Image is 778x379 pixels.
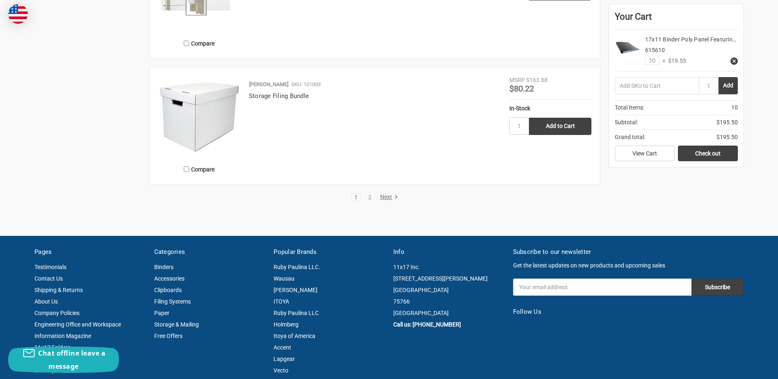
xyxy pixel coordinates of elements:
a: Company Policies [34,310,80,316]
a: 17x11 Binder Poly Panel Featurin… [645,36,736,43]
span: Grand total: [615,133,645,142]
span: 615610 [645,47,665,53]
a: Accent [274,344,291,351]
a: Lapgear [274,356,295,362]
label: Compare [158,162,240,176]
a: Accessories [154,275,185,282]
a: Itoya of America [274,333,315,339]
a: View Cart [615,146,675,161]
a: Engineering Office and Workspace Information Magazine [34,321,121,339]
a: Wausau [274,275,294,282]
span: $195.50 [716,118,738,127]
a: Ruby Paulina LLC. [274,264,320,270]
a: Next [377,194,398,201]
input: Compare [184,41,189,46]
button: Chat offline leave a message [8,347,119,373]
p: Get the latest updates on new products and upcoming sales [513,261,744,270]
input: Add SKU to Cart [615,77,699,94]
a: Binders [154,264,173,270]
span: Subtotal: [615,118,638,127]
a: 1 [351,194,360,200]
a: Clipboards [154,287,182,293]
input: Subscribe [691,279,744,296]
span: $163.88 [526,77,548,83]
span: × [659,57,665,65]
img: duty and tax information for United States [8,4,28,24]
a: Filing Systems [154,298,191,305]
span: Total Items: [615,103,644,112]
a: Vecto [274,367,288,374]
span: $80.22 [509,84,534,94]
a: Holmberg [274,321,299,328]
h5: Pages [34,247,146,257]
a: Shipping & Returns [34,287,83,293]
h5: Info [393,247,504,257]
img: 17x11 Binder Poly Panel Featuring a 1" Angle-D Ring Black [615,35,639,60]
input: Add to Cart [529,118,591,135]
a: Storage Filing Bundle [249,92,309,100]
a: About Us [34,298,58,305]
a: Paper [154,310,169,316]
span: Chat offline leave a message [38,349,105,371]
div: Your Cart [615,10,738,30]
span: $195.50 [716,133,738,142]
a: ITOYA [274,298,289,305]
a: Storage & Mailing [154,321,199,328]
a: 11x17 Folders [34,344,71,351]
a: Free Offers [154,333,183,339]
span: $19.55 [665,57,686,65]
h5: Popular Brands [274,247,385,257]
a: Check out [678,146,738,161]
input: Your email address [513,279,691,296]
h5: Categories [154,247,265,257]
button: Add [719,77,738,94]
address: 11x17 Inc. [STREET_ADDRESS][PERSON_NAME] [GEOGRAPHIC_DATA] 75766 [GEOGRAPHIC_DATA] [393,261,504,319]
a: Call us: [PHONE_NUMBER] [393,321,461,328]
div: In-Stock [509,104,591,113]
label: Compare [158,37,240,50]
span: 10 [731,103,738,112]
a: [PERSON_NAME] [274,287,317,293]
a: Sitemap [34,367,55,374]
a: Testimonials [34,264,66,270]
p: SKU: 101003 [291,80,321,89]
div: MSRP [509,76,525,84]
h5: Subscribe to our newsletter [513,247,744,257]
a: 2 [365,194,374,200]
a: Contact Us [34,275,63,282]
a: Ruby Paulina LLC [274,310,319,316]
input: Compare [184,167,189,172]
img: Storage Filing Bundle [158,76,240,158]
p: [PERSON_NAME] [249,80,288,89]
h5: Follow Us [513,307,744,317]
